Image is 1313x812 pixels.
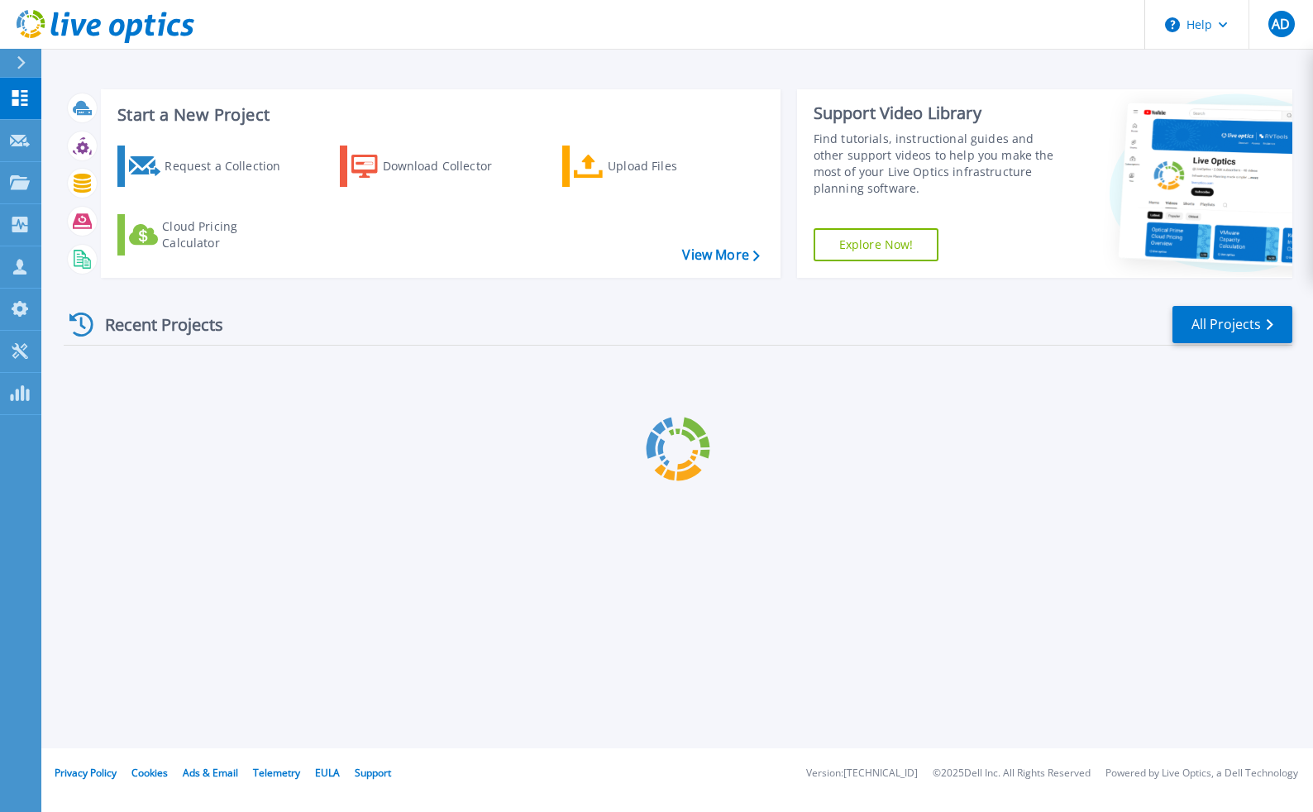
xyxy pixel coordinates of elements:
[562,146,747,187] a: Upload Files
[814,103,1063,124] div: Support Video Library
[933,768,1091,779] li: © 2025 Dell Inc. All Rights Reserved
[131,766,168,780] a: Cookies
[355,766,391,780] a: Support
[183,766,238,780] a: Ads & Email
[383,150,515,183] div: Download Collector
[814,131,1063,197] div: Find tutorials, instructional guides and other support videos to help you make the most of your L...
[1172,306,1292,343] a: All Projects
[1105,768,1298,779] li: Powered by Live Optics, a Dell Technology
[682,247,759,263] a: View More
[165,150,297,183] div: Request a Collection
[253,766,300,780] a: Telemetry
[64,304,246,345] div: Recent Projects
[117,146,302,187] a: Request a Collection
[162,218,294,251] div: Cloud Pricing Calculator
[608,150,740,183] div: Upload Files
[806,768,918,779] li: Version: [TECHNICAL_ID]
[55,766,117,780] a: Privacy Policy
[117,214,302,256] a: Cloud Pricing Calculator
[340,146,524,187] a: Download Collector
[315,766,340,780] a: EULA
[1272,17,1290,31] span: AD
[117,106,759,124] h3: Start a New Project
[814,228,939,261] a: Explore Now!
